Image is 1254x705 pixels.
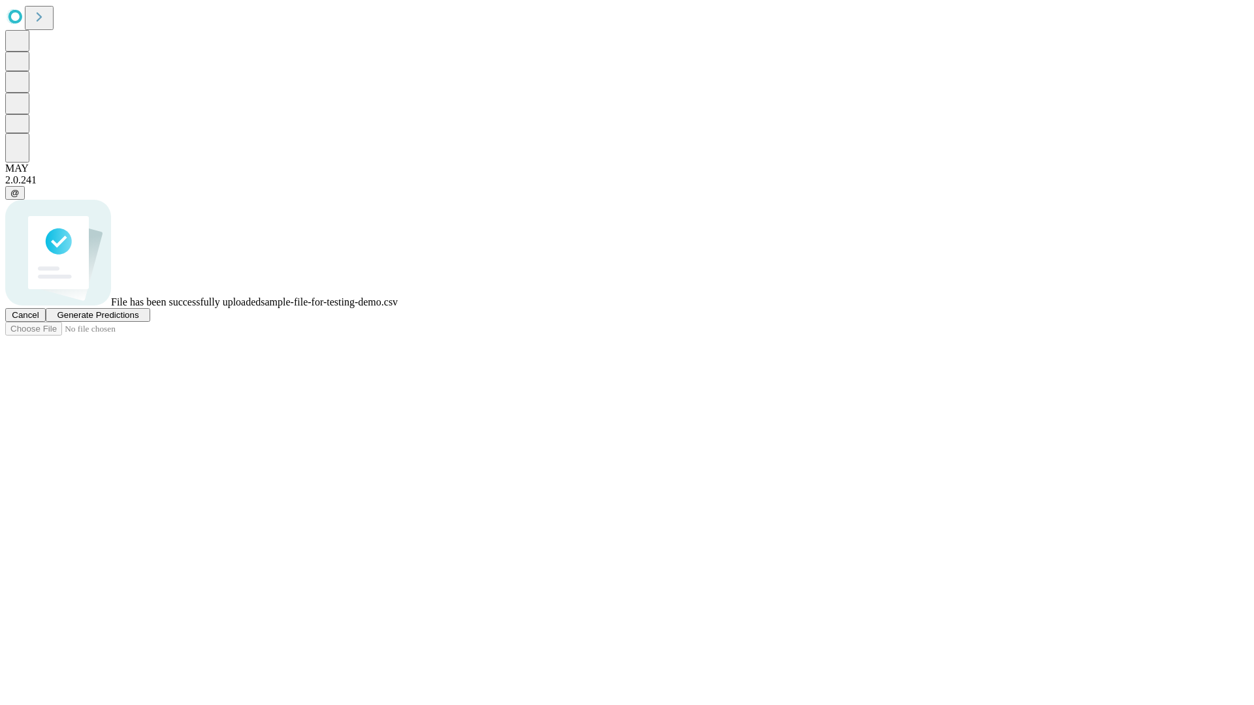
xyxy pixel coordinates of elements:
span: sample-file-for-testing-demo.csv [261,296,398,307]
div: MAY [5,163,1249,174]
span: Cancel [12,310,39,320]
div: 2.0.241 [5,174,1249,186]
span: Generate Predictions [57,310,138,320]
span: File has been successfully uploaded [111,296,261,307]
span: @ [10,188,20,198]
button: Generate Predictions [46,308,150,322]
button: @ [5,186,25,200]
button: Cancel [5,308,46,322]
